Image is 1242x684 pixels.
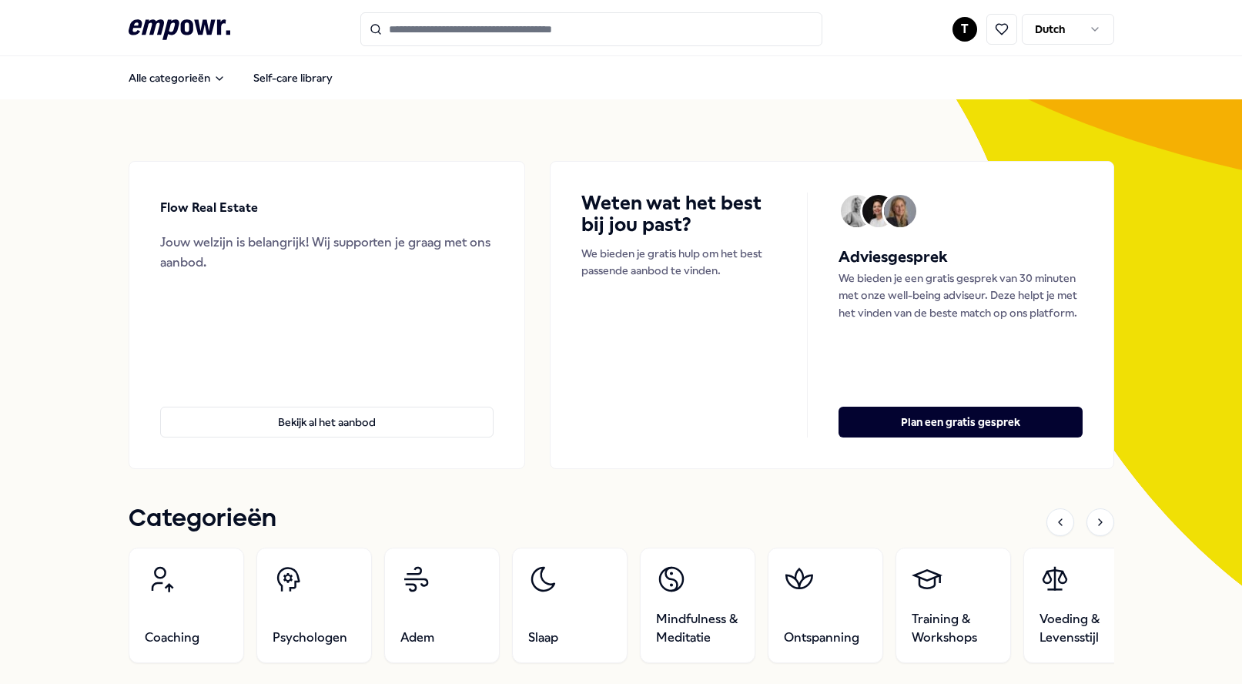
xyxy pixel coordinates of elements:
h4: Weten wat het best bij jou past? [581,193,776,236]
a: Psychologen [256,548,372,663]
a: Adem [384,548,500,663]
p: Flow Real Estate [160,198,258,218]
span: Coaching [145,629,199,647]
div: Jouw welzijn is belangrijk! Wij supporten je graag met ons aanbod. [160,233,494,272]
img: Avatar [884,195,916,227]
button: T [952,17,977,42]
a: Self-care library [241,62,345,93]
a: Coaching [129,548,244,663]
img: Avatar [862,195,895,227]
p: We bieden je gratis hulp om het best passende aanbod te vinden. [581,245,776,280]
span: Ontspanning [784,629,859,647]
span: Adem [400,629,434,647]
button: Plan een gratis gesprek [839,407,1082,438]
button: Bekijk al het aanbod [160,407,494,438]
a: Voeding & Levensstijl [1023,548,1139,663]
a: Mindfulness & Meditatie [640,548,755,663]
input: Search for products, categories or subcategories [360,12,822,46]
span: Slaap [528,629,558,647]
span: Psychologen [273,629,347,647]
img: Avatar [841,195,873,227]
span: Voeding & Levensstijl [1039,610,1123,647]
p: We bieden je een gratis gesprek van 30 minuten met onze well-being adviseur. Deze helpt je met he... [839,270,1082,321]
span: Training & Workshops [912,610,995,647]
nav: Main [116,62,345,93]
a: Slaap [512,548,628,663]
span: Mindfulness & Meditatie [656,610,739,647]
a: Ontspanning [768,548,883,663]
h1: Categorieën [129,500,276,538]
button: Alle categorieën [116,62,238,93]
a: Training & Workshops [896,548,1011,663]
h5: Adviesgesprek [839,245,1082,270]
a: Bekijk al het aanbod [160,382,494,438]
